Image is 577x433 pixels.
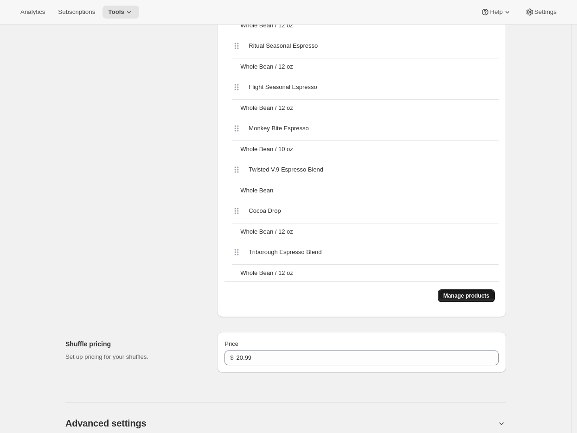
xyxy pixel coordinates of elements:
[237,265,499,281] div: Whole Bean / 12 oz
[534,8,557,16] span: Settings
[224,340,238,347] span: Price
[249,165,323,174] span: Twisted V.9 Espresso Blend
[237,141,499,158] div: Whole Bean / 10 oz
[475,6,517,19] button: Help
[230,354,233,361] span: $
[237,58,499,75] div: Whole Bean / 12 oz
[249,206,281,216] span: Cocoa Drop
[490,8,502,16] span: Help
[108,8,124,16] span: Tools
[237,182,499,199] div: Whole Bean
[249,83,317,92] span: Flight Seasonal Espresso
[249,124,308,133] span: Monkey Bite Espresso
[65,418,146,429] h2: Advanced settings
[52,6,101,19] button: Subscriptions
[65,418,497,429] button: Advanced settings
[237,100,499,116] div: Whole Bean / 12 oz
[438,289,495,302] button: Manage products
[65,352,202,362] p: Set up pricing for your shuffles.
[249,248,321,257] span: Triborough Espresso Blend
[20,8,45,16] span: Analytics
[103,6,139,19] button: Tools
[443,292,489,299] span: Manage products
[249,41,318,51] span: Ritual Seasonal Espresso
[519,6,562,19] button: Settings
[237,17,499,34] div: Whole Bean / 12 oz
[237,350,485,365] input: 10.00
[15,6,51,19] button: Analytics
[65,339,202,349] h2: Shuffle pricing
[237,223,499,240] div: Whole Bean / 12 oz
[58,8,95,16] span: Subscriptions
